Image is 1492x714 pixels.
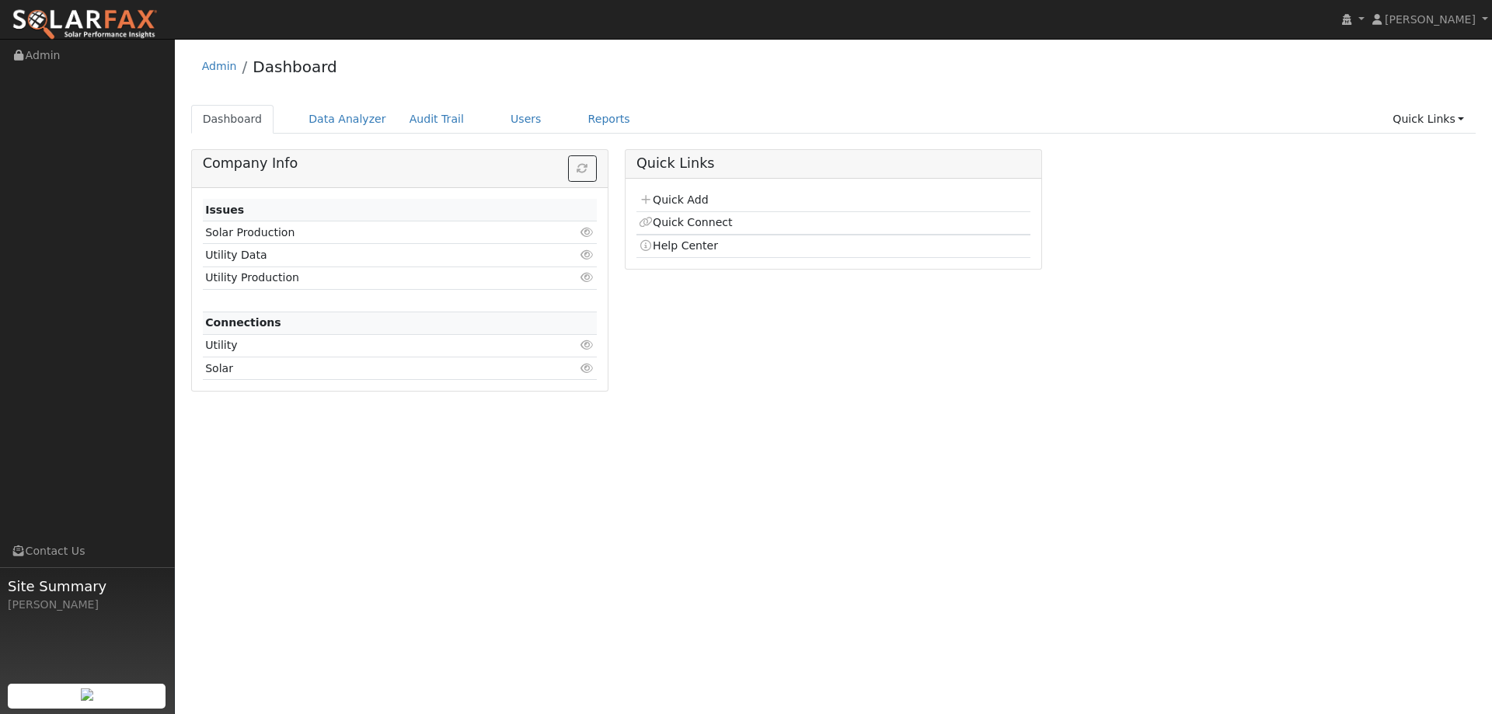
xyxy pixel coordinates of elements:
a: Audit Trail [398,105,476,134]
a: Quick Links [1381,105,1476,134]
a: Admin [202,60,237,72]
a: Data Analyzer [297,105,398,134]
div: [PERSON_NAME] [8,597,166,613]
td: Utility Production [203,266,533,289]
td: Solar Production [203,221,533,244]
a: Dashboard [191,105,274,134]
a: Reports [577,105,642,134]
i: Click to view [580,227,594,238]
td: Utility Data [203,244,533,266]
i: Click to view [580,272,594,283]
strong: Issues [205,204,244,216]
i: Click to view [580,340,594,350]
a: Quick Connect [639,216,732,228]
h5: Quick Links [636,155,1030,172]
a: Dashboard [253,57,337,76]
i: Click to view [580,363,594,374]
a: Help Center [639,239,718,252]
a: Quick Add [639,193,708,206]
span: Site Summary [8,576,166,597]
span: [PERSON_NAME] [1385,13,1476,26]
td: Solar [203,357,533,380]
strong: Connections [205,316,281,329]
i: Click to view [580,249,594,260]
img: SolarFax [12,9,158,41]
h5: Company Info [203,155,597,172]
a: Users [499,105,553,134]
td: Utility [203,334,533,357]
img: retrieve [81,688,93,701]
